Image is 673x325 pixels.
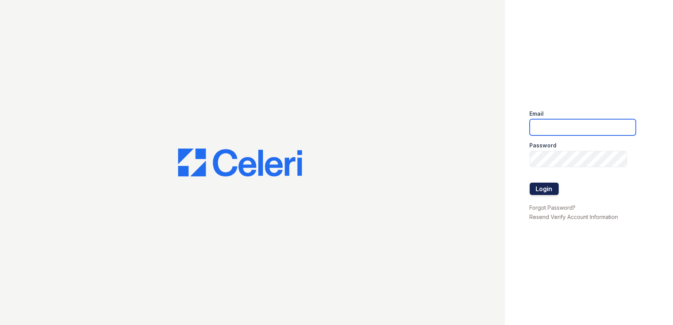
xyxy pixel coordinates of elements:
[530,204,576,211] a: Forgot Password?
[530,214,618,220] a: Resend Verify Account Information
[530,183,559,195] button: Login
[178,149,302,176] img: CE_Logo_Blue-a8612792a0a2168367f1c8372b55b34899dd931a85d93a1a3d3e32e68fde9ad4.png
[530,110,544,118] label: Email
[530,142,557,149] label: Password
